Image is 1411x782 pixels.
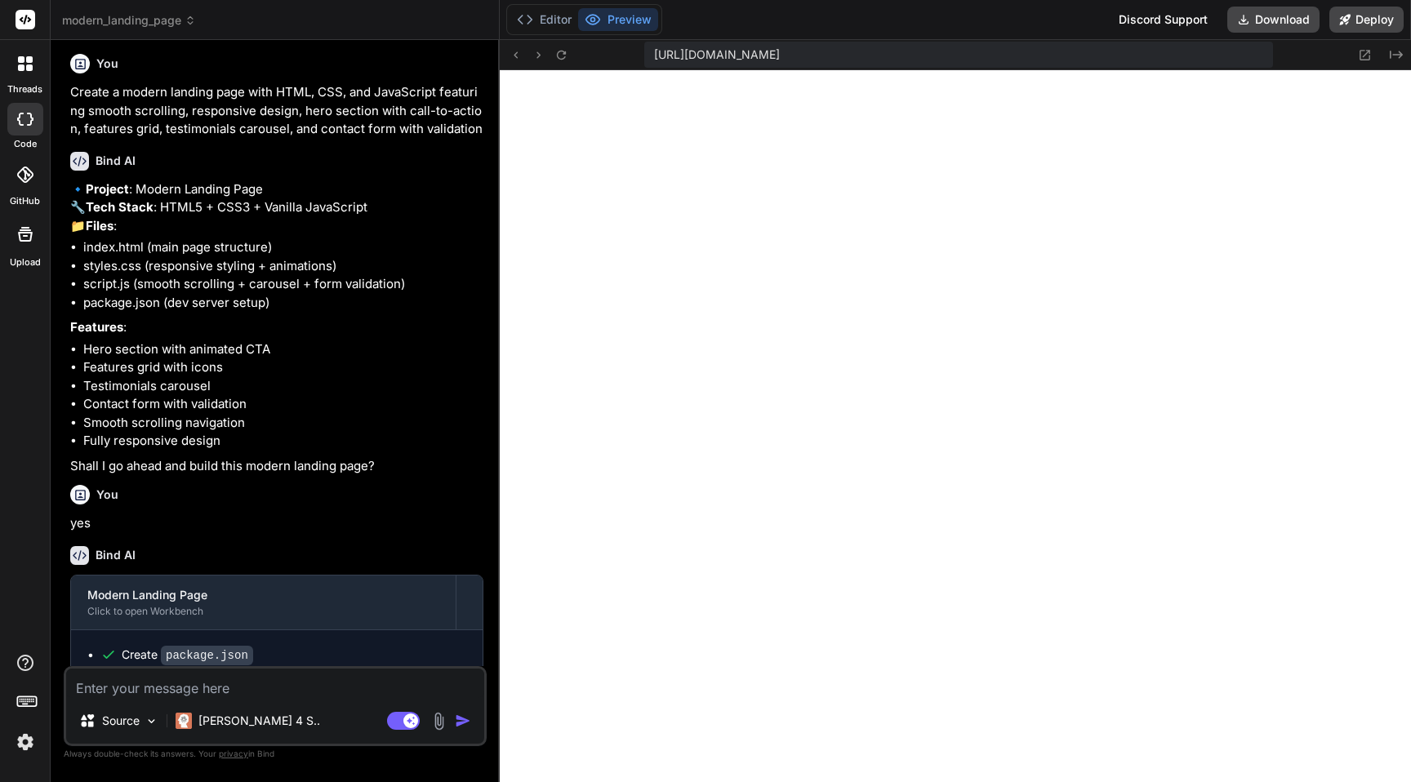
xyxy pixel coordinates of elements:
[1329,7,1404,33] button: Deploy
[455,713,471,729] img: icon
[83,414,483,433] li: Smooth scrolling navigation
[578,8,658,31] button: Preview
[83,340,483,359] li: Hero section with animated CTA
[176,713,192,729] img: Claude 4 Sonnet
[87,587,439,603] div: Modern Landing Page
[96,153,136,169] h6: Bind AI
[64,746,487,762] p: Always double-check its answers. Your in Bind
[11,728,39,756] img: settings
[198,713,320,729] p: [PERSON_NAME] 4 S..
[430,712,448,731] img: attachment
[86,218,114,233] strong: Files
[83,377,483,396] li: Testimonials carousel
[122,646,253,664] div: Create
[87,605,439,618] div: Click to open Workbench
[70,514,483,533] p: yes
[70,457,483,476] p: Shall I go ahead and build this modern landing page?
[161,646,253,665] code: package.json
[83,358,483,377] li: Features grid with icons
[10,255,41,269] label: Upload
[145,714,158,728] img: Pick Models
[10,194,40,208] label: GitHub
[96,547,136,563] h6: Bind AI
[83,238,483,257] li: index.html (main page structure)
[83,395,483,414] li: Contact form with validation
[500,70,1411,782] iframe: Preview
[70,318,483,337] p: :
[510,8,578,31] button: Editor
[70,83,483,139] p: Create a modern landing page with HTML, CSS, and JavaScript featuring smooth scrolling, responsiv...
[654,47,780,63] span: [URL][DOMAIN_NAME]
[70,180,483,236] p: 🔹 : Modern Landing Page 🔧 : HTML5 + CSS3 + Vanilla JavaScript 📁 :
[1109,7,1217,33] div: Discord Support
[219,749,248,758] span: privacy
[86,199,154,215] strong: Tech Stack
[1227,7,1320,33] button: Download
[70,319,123,335] strong: Features
[102,713,140,729] p: Source
[7,82,42,96] label: threads
[86,181,129,197] strong: Project
[83,275,483,294] li: script.js (smooth scrolling + carousel + form validation)
[96,487,118,503] h6: You
[83,257,483,276] li: styles.css (responsive styling + animations)
[83,294,483,313] li: package.json (dev server setup)
[83,432,483,451] li: Fully responsive design
[71,575,456,629] button: Modern Landing PageClick to open Workbench
[14,137,37,151] label: code
[96,56,118,72] h6: You
[62,12,196,29] span: modern_landing_page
